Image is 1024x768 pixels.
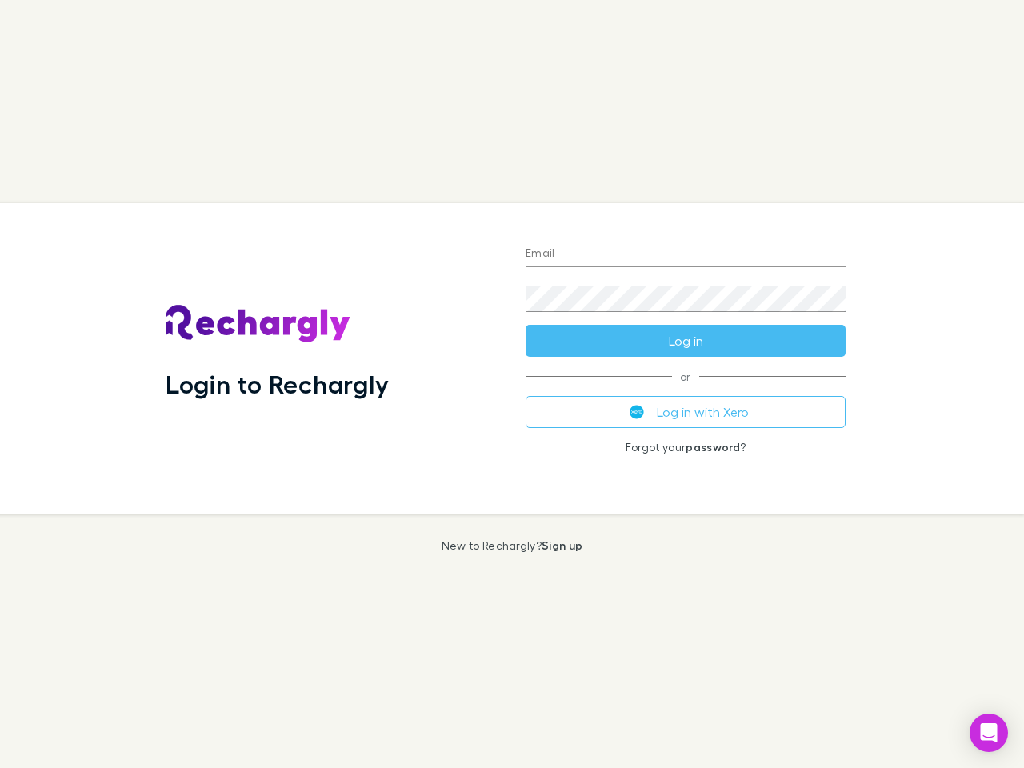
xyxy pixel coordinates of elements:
span: or [526,376,846,377]
div: Open Intercom Messenger [970,714,1008,752]
img: Rechargly's Logo [166,305,351,343]
button: Log in [526,325,846,357]
img: Xero's logo [630,405,644,419]
a: password [686,440,740,454]
button: Log in with Xero [526,396,846,428]
h1: Login to Rechargly [166,369,389,399]
p: Forgot your ? [526,441,846,454]
a: Sign up [542,538,582,552]
p: New to Rechargly? [442,539,583,552]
